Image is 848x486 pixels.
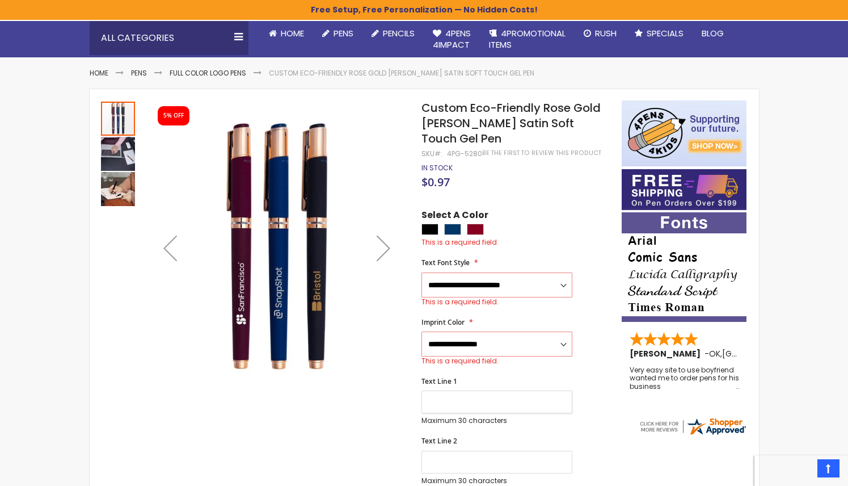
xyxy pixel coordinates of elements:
[622,100,746,166] img: 4pens 4 kids
[595,27,617,39] span: Rush
[709,348,720,359] span: OK
[260,21,313,46] a: Home
[421,149,442,158] strong: SKU
[421,258,470,267] span: Text Font Style
[101,136,136,171] div: Custom Eco-Friendly Rose Gold Earl Satin Soft Touch Gel Pen
[575,21,626,46] a: Rush
[704,348,805,359] span: - ,
[630,366,740,391] div: Very easy site to use boyfriend wanted me to order pens for his business
[638,416,747,437] img: 4pens.com widget logo
[101,137,135,171] img: Custom Eco-Friendly Rose Gold Earl Satin Soft Touch Gel Pen
[702,27,724,39] span: Blog
[421,174,450,190] span: $0.97
[421,357,572,366] div: This is a required field.
[421,436,457,446] span: Text Line 2
[421,476,572,485] p: Maximum 30 characters
[421,376,457,386] span: Text Line 1
[101,171,135,206] div: Custom Eco-Friendly Rose Gold Earl Satin Soft Touch Gel Pen
[754,455,848,486] iframe: Reseñas de Clientes en Google
[131,68,147,78] a: Pens
[421,416,572,425] p: Maximum 30 characters
[90,21,248,55] div: All Categories
[421,164,453,173] div: Availability
[482,149,601,157] a: Be the first to review this product
[421,209,488,224] span: Select A Color
[281,27,304,39] span: Home
[313,21,362,46] a: Pens
[147,117,407,376] img: Custom Eco-Friendly Rose Gold Earl Satin Soft Touch Gel Pen
[489,27,566,51] span: 4PROMOTIONAL ITEMS
[647,27,684,39] span: Specials
[467,224,484,235] div: Burgundy
[334,27,353,39] span: Pens
[480,21,575,58] a: 4PROMOTIONALITEMS
[101,172,135,206] img: Custom Eco-Friendly Rose Gold Earl Satin Soft Touch Gel Pen
[383,27,415,39] span: Pencils
[638,429,747,439] a: 4pens.com certificate URL
[421,298,572,307] div: This is a required field.
[421,100,601,146] span: Custom Eco-Friendly Rose Gold [PERSON_NAME] Satin Soft Touch Gel Pen
[421,238,610,247] div: This is a required field.
[170,68,246,78] a: Full Color Logo Pens
[421,224,438,235] div: Black
[444,224,461,235] div: Navy Blue
[90,68,108,78] a: Home
[101,100,136,136] div: Custom Eco-Friendly Rose Gold Earl Satin Soft Touch Gel Pen
[630,348,704,359] span: [PERSON_NAME]
[622,169,746,210] img: Free shipping on orders over $199
[421,163,453,173] span: In stock
[362,21,424,46] a: Pencils
[433,27,471,51] span: 4Pens 4impact
[269,69,534,78] li: Custom Eco-Friendly Rose Gold [PERSON_NAME] Satin Soft Touch Gel Pen
[722,348,805,359] span: [GEOGRAPHIC_DATA]
[424,21,480,58] a: 4Pens4impact
[421,317,465,327] span: Imprint Color
[163,112,184,120] div: 5% OFF
[626,21,693,46] a: Specials
[147,100,193,395] div: Previous
[693,21,733,46] a: Blog
[361,100,406,395] div: Next
[447,149,482,158] div: 4PG-5280
[622,212,746,322] img: font-personalization-examples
